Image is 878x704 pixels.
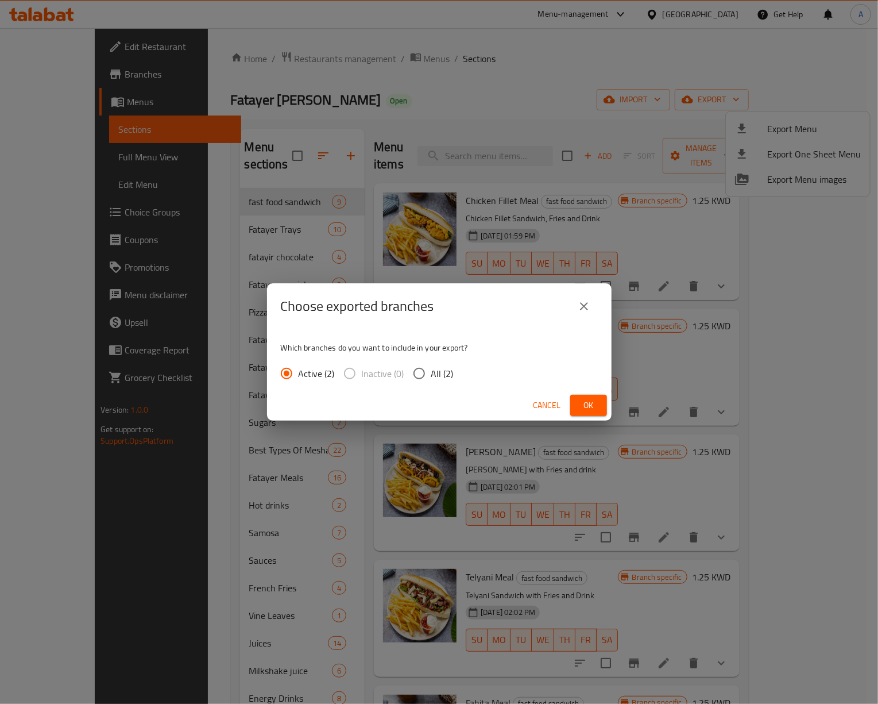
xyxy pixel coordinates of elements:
p: Which branches do you want to include in your export? [281,342,598,353]
span: Active (2) [299,367,335,380]
span: Ok [579,398,598,413]
span: All (2) [431,367,454,380]
button: close [570,293,598,320]
h2: Choose exported branches [281,297,434,316]
span: Inactive (0) [362,367,404,380]
span: Cancel [533,398,561,413]
button: Ok [570,395,607,416]
button: Cancel [529,395,566,416]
